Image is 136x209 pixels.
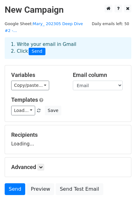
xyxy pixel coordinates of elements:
h5: Advanced [11,164,125,171]
a: Mary_ 202305 Deep Dive #2 -... [5,21,83,33]
a: Copy/paste... [11,81,49,90]
h5: Email column [73,72,125,78]
a: Preview [27,183,54,195]
h5: Recipients [11,131,125,138]
small: Google Sheet: [5,21,83,33]
a: Send [5,183,25,195]
span: Send [29,48,45,55]
a: Daily emails left: 50 [90,21,131,26]
div: 1. Write your email in Gmail 2. Click [6,41,130,55]
span: Daily emails left: 50 [90,20,131,27]
a: Send Test Email [56,183,103,195]
a: Load... [11,106,35,115]
a: Templates [11,96,38,103]
div: Loading... [11,131,125,148]
button: Save [45,106,61,115]
h5: Variables [11,72,63,78]
h2: New Campaign [5,5,131,15]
